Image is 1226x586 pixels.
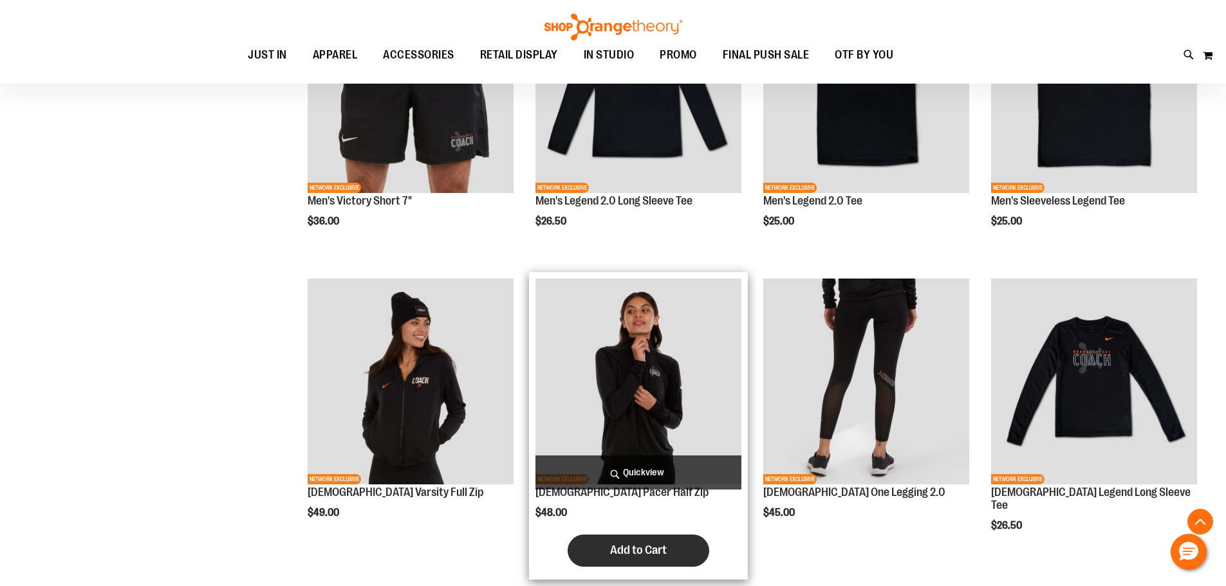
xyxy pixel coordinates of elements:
[991,474,1045,484] span: NETWORK EXCLUSIVE
[535,183,589,193] span: NETWORK EXCLUSIVE
[991,279,1197,486] a: OTF Ladies Coach FA23 Legend LS Tee - Black primary imageNETWORK EXCLUSIVE
[763,215,796,227] span: $25.00
[535,455,741,490] a: Quickview
[235,41,300,70] a: JUST IN
[301,272,520,551] div: product
[647,41,710,70] a: PROMO
[383,41,454,69] span: ACCESSORIES
[248,41,287,69] span: JUST IN
[308,279,514,484] img: OTF Ladies Coach FA23 Varsity Full Zip - Black primary image
[535,507,569,518] span: $48.00
[763,194,862,207] a: Men's Legend 2.0 Tee
[300,41,371,70] a: APPAREL
[568,535,709,567] button: Add to Cart
[308,183,361,193] span: NETWORK EXCLUSIVE
[822,41,906,70] a: OTF BY YOU
[308,279,514,486] a: OTF Ladies Coach FA23 Varsity Full Zip - Black primary imageNETWORK EXCLUSIVE
[763,183,817,193] span: NETWORK EXCLUSIVE
[543,14,684,41] img: Shop Orangetheory
[1187,509,1213,535] button: Back To Top
[610,543,667,557] span: Add to Cart
[308,194,412,207] a: Men's Victory Short 7"
[308,486,483,499] a: [DEMOGRAPHIC_DATA] Varsity Full Zip
[535,486,709,499] a: [DEMOGRAPHIC_DATA] Pacer Half Zip
[991,194,1125,207] a: Men's Sleeveless Legend Tee
[370,41,467,70] a: ACCESSORIES
[313,41,358,69] span: APPAREL
[1171,534,1207,570] button: Hello, have a question? Let’s chat.
[991,183,1045,193] span: NETWORK EXCLUSIVE
[991,215,1024,227] span: $25.00
[535,215,568,227] span: $26.50
[763,507,797,518] span: $45.00
[660,41,697,69] span: PROMO
[763,279,969,486] a: OTF Ladies Coach FA23 One Legging 2.0 - Black primary imageNETWORK EXCLUSIVE
[308,507,341,518] span: $49.00
[571,41,647,69] a: IN STUDIO
[991,486,1191,511] a: [DEMOGRAPHIC_DATA] Legend Long Sleeve Tee
[991,520,1024,531] span: $26.50
[710,41,822,70] a: FINAL PUSH SALE
[723,41,810,69] span: FINAL PUSH SALE
[763,474,817,484] span: NETWORK EXCLUSIVE
[757,272,976,551] div: product
[763,486,945,499] a: [DEMOGRAPHIC_DATA] One Legging 2.0
[985,272,1203,563] div: product
[535,279,741,486] a: OTF Ladies Coach FA23 Pacer Half Zip - Black primary imageNETWORK EXCLUSIVE
[529,272,748,580] div: product
[535,194,692,207] a: Men's Legend 2.0 Long Sleeve Tee
[308,215,341,227] span: $36.00
[308,474,361,484] span: NETWORK EXCLUSIVE
[535,279,741,484] img: OTF Ladies Coach FA23 Pacer Half Zip - Black primary image
[835,41,893,69] span: OTF BY YOU
[480,41,558,69] span: RETAIL DISPLAY
[991,279,1197,484] img: OTF Ladies Coach FA23 Legend LS Tee - Black primary image
[467,41,571,70] a: RETAIL DISPLAY
[584,41,635,69] span: IN STUDIO
[763,279,969,484] img: OTF Ladies Coach FA23 One Legging 2.0 - Black primary image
